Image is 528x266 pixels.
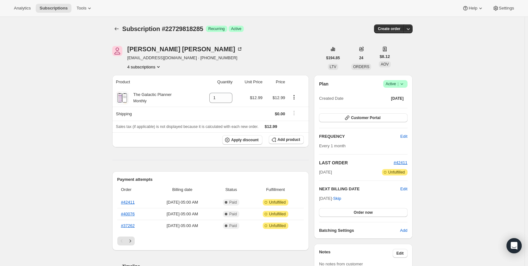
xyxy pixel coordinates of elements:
span: Elaine Noyes [112,46,122,56]
h2: LAST ORDER [319,160,394,166]
button: Shipping actions [289,110,299,117]
span: Skip [333,195,341,202]
button: $194.85 [322,54,344,62]
span: [DATE] · [319,196,341,201]
span: Unfulfilled [269,200,286,205]
h6: Batching Settings [319,227,400,234]
button: Create order [374,24,404,33]
button: 24 [355,54,367,62]
span: AOV [381,62,389,66]
span: ORDERS [353,65,369,69]
span: [DATE] · 05:00 AM [153,223,212,229]
span: Paid [229,223,237,228]
div: [PERSON_NAME] [PERSON_NAME] [127,46,243,52]
span: [DATE] [391,96,404,101]
button: Order now [319,208,407,217]
button: Subscriptions [36,4,71,13]
span: | [397,81,398,86]
span: Every 1 month [319,143,346,148]
span: Status [215,187,247,193]
span: Paid [229,212,237,217]
button: Analytics [10,4,34,13]
span: Sales tax (if applicable) is not displayed because it is calculated with each new order. [116,124,259,129]
span: $194.85 [326,55,340,60]
span: Add [400,227,407,234]
button: Settings [489,4,518,13]
button: Apply discount [222,135,262,145]
span: [DATE] · 05:00 AM [153,199,212,206]
button: Edit [396,131,411,142]
a: #37262 [121,223,135,228]
th: Quantity [197,75,235,89]
small: Monthly [133,99,147,103]
h2: Plan [319,81,328,87]
button: Edit [393,249,408,258]
span: Add product [278,137,300,142]
span: [EMAIL_ADDRESS][DOMAIN_NAME] · [PHONE_NUMBER] [127,55,243,61]
span: Customer Portal [351,115,380,120]
span: Unfulfilled [388,170,405,175]
span: Billing date [153,187,212,193]
button: Tools [73,4,96,13]
button: Add [396,225,411,236]
span: $12.99 [273,95,285,100]
button: Customer Portal [319,113,407,122]
span: $8.12 [380,54,390,60]
span: $12.99 [250,95,262,100]
a: #40076 [121,212,135,216]
h2: FREQUENCY [319,133,400,140]
span: Apply discount [231,137,259,142]
button: [DATE] [387,94,408,103]
span: Edit [400,133,407,140]
span: Subscriptions [40,6,68,11]
a: #42411 [121,200,135,205]
th: Product [112,75,197,89]
span: Active [386,81,405,87]
span: Created Date [319,95,343,102]
span: Unfulfilled [269,212,286,217]
span: Analytics [14,6,31,11]
button: Help [458,4,487,13]
button: #42411 [394,160,407,166]
h2: Payment attempts [117,176,304,183]
span: LTV [330,65,336,69]
span: Tools [77,6,86,11]
th: Order [117,183,151,197]
span: Unfulfilled [269,223,286,228]
span: Active [231,26,242,31]
button: Product actions [127,64,162,70]
button: Add product [269,135,304,144]
span: Create order [378,26,400,31]
h3: Notes [319,249,393,258]
span: $12.99 [265,124,277,129]
button: Subscriptions [112,24,121,33]
a: #42411 [394,160,407,165]
nav: Pagination [117,237,304,245]
span: Settings [499,6,514,11]
h2: NEXT BILLING DATE [319,186,400,192]
th: Price [264,75,287,89]
div: Open Intercom Messenger [507,238,522,253]
span: [DATE] · 05:00 AM [153,211,212,217]
button: Skip [329,193,345,204]
th: Unit Price [234,75,264,89]
th: Shipping [112,107,197,121]
span: 24 [359,55,363,60]
button: Edit [400,186,407,192]
img: product img [117,92,128,104]
button: Next [126,237,135,245]
div: The Galactic Planner [129,92,172,104]
span: Subscription #22729818285 [122,25,203,32]
button: Product actions [289,94,299,101]
span: Edit [396,251,404,256]
span: Help [469,6,477,11]
span: Recurring [208,26,225,31]
span: Paid [229,200,237,205]
span: [DATE] [319,169,332,175]
span: Fulfillment [251,187,300,193]
span: Order now [354,210,373,215]
span: $0.00 [275,111,285,116]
